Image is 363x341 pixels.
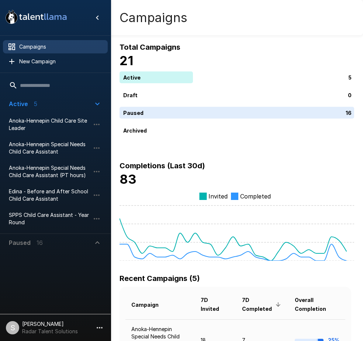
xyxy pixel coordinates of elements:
[120,53,133,68] b: 21
[242,296,283,313] span: 7D Completed
[120,10,187,25] h4: Campaigns
[348,73,352,81] p: 5
[120,172,136,187] b: 83
[131,300,168,309] span: Campaign
[346,109,352,116] p: 16
[120,161,205,170] b: Completions (Last 30d)
[295,296,339,313] span: Overall Completion
[120,274,200,283] b: Recent Campaigns (5)
[120,43,180,52] b: Total Campaigns
[201,296,230,313] span: 7D Invited
[348,91,352,99] p: 0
